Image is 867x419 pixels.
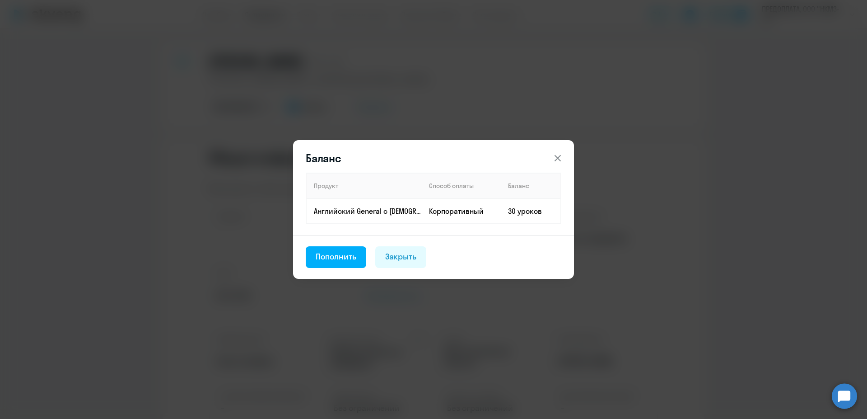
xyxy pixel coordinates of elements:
[314,206,421,216] p: Английский General с [DEMOGRAPHIC_DATA] преподавателем
[501,198,561,224] td: 30 уроков
[422,198,501,224] td: Корпоративный
[316,251,356,263] div: Пополнить
[293,151,574,165] header: Баланс
[501,173,561,198] th: Баланс
[422,173,501,198] th: Способ оплаты
[306,246,366,268] button: Пополнить
[375,246,427,268] button: Закрыть
[385,251,417,263] div: Закрыть
[306,173,422,198] th: Продукт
